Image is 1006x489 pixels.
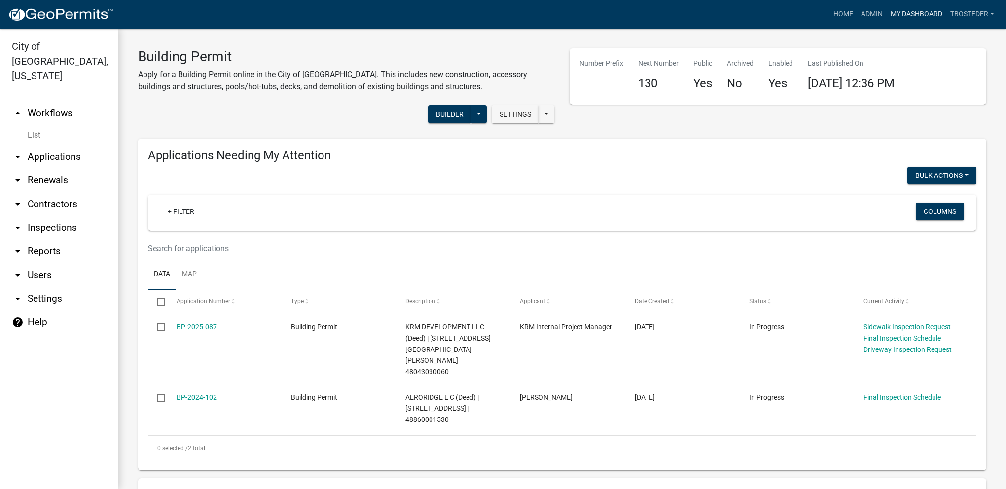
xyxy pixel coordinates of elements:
span: Description [405,298,435,305]
a: BP-2024-102 [177,393,217,401]
a: Driveway Inspection Request [863,346,952,353]
span: Type [291,298,304,305]
i: arrow_drop_down [12,269,24,281]
datatable-header-cell: Select [148,290,167,314]
h4: Applications Needing My Attention [148,148,976,163]
a: Sidewalk Inspection Request [863,323,951,331]
h4: No [727,76,754,91]
input: Search for applications [148,239,836,259]
span: 0 selected / [157,445,188,452]
span: Building Permit [291,393,337,401]
datatable-header-cell: Status [740,290,854,314]
span: AERORIDGE L C (Deed) | 1009 S JEFFERSON WAY | 48860001530 [405,393,479,424]
h4: 130 [638,76,679,91]
button: Columns [916,203,964,220]
h4: Yes [768,76,793,91]
span: KRM DEVELOPMENT LLC (Deed) | 1602 E GIRARD AVE | 48043030060 [405,323,491,376]
p: Last Published On [808,58,895,69]
span: Application Number [177,298,230,305]
a: tbosteder [946,5,998,24]
datatable-header-cell: Applicant [510,290,625,314]
a: My Dashboard [887,5,946,24]
p: Archived [727,58,754,69]
i: help [12,316,24,328]
span: Date Created [635,298,669,305]
a: Map [176,259,203,290]
i: arrow_drop_down [12,198,24,210]
i: arrow_drop_down [12,175,24,186]
h3: Building Permit [138,48,555,65]
button: Settings [492,105,539,123]
a: Home [829,5,857,24]
p: Number Prefix [579,58,623,69]
a: Final Inspection Schedule [863,334,941,342]
i: arrow_drop_down [12,293,24,305]
span: tyler [520,393,573,401]
datatable-header-cell: Type [282,290,396,314]
datatable-header-cell: Application Number [167,290,281,314]
p: Apply for a Building Permit online in the City of [GEOGRAPHIC_DATA]. This includes new constructi... [138,69,555,93]
div: 2 total [148,436,976,460]
datatable-header-cell: Date Created [625,290,739,314]
a: Admin [857,5,887,24]
datatable-header-cell: Description [396,290,510,314]
span: [DATE] 12:36 PM [808,76,895,90]
span: Building Permit [291,323,337,331]
a: Data [148,259,176,290]
p: Enabled [768,58,793,69]
span: Current Activity [863,298,904,305]
span: Status [749,298,766,305]
span: 07/31/2024 [635,393,655,401]
i: arrow_drop_down [12,222,24,234]
p: Next Number [638,58,679,69]
span: Applicant [520,298,545,305]
i: arrow_drop_down [12,245,24,257]
i: arrow_drop_up [12,107,24,119]
a: BP-2025-087 [177,323,217,331]
datatable-header-cell: Current Activity [854,290,969,314]
button: Builder [428,105,471,123]
button: Bulk Actions [907,167,976,184]
i: arrow_drop_down [12,151,24,163]
a: Final Inspection Schedule [863,393,941,401]
span: In Progress [749,323,784,331]
span: 04/28/2025 [635,323,655,331]
h4: Yes [693,76,712,91]
span: In Progress [749,393,784,401]
span: KRM Internal Project Manager [520,323,612,331]
p: Public [693,58,712,69]
a: + Filter [160,203,202,220]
